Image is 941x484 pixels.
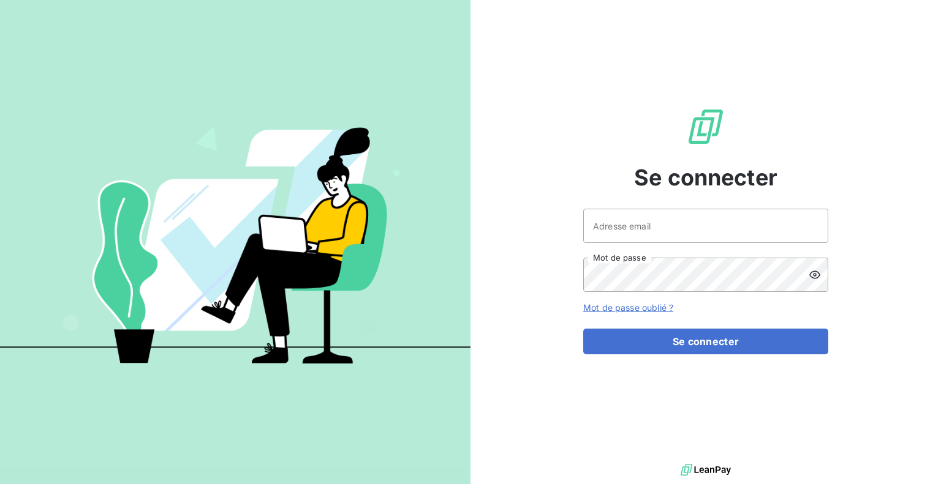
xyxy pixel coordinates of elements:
[686,107,725,146] img: Logo LeanPay
[634,161,777,194] span: Se connecter
[583,209,828,243] input: placeholder
[681,461,731,479] img: logo
[583,302,673,313] a: Mot de passe oublié ?
[583,329,828,354] button: Se connecter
